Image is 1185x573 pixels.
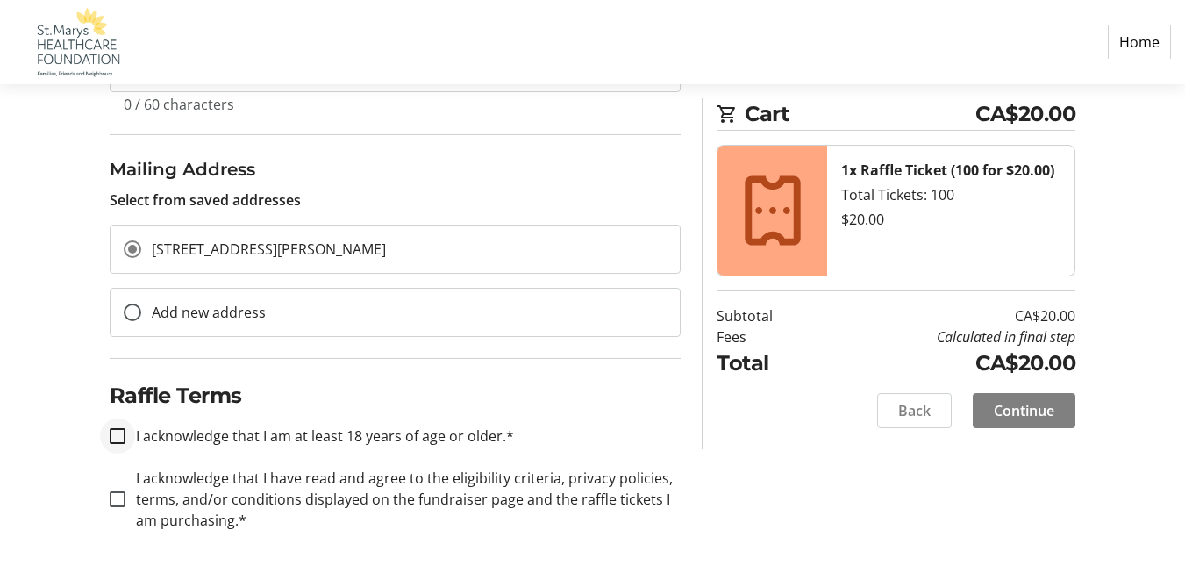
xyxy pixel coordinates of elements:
span: Cart [745,98,975,130]
div: $20.00 [841,209,1060,230]
span: [STREET_ADDRESS][PERSON_NAME] [152,240,386,259]
button: Continue [973,393,1075,428]
h3: Mailing Address [110,156,682,183]
button: Back [877,393,952,428]
div: Total Tickets: 100 [841,184,1060,205]
td: CA$20.00 [820,347,1075,379]
div: Select from saved addresses [110,156,682,211]
label: I acknowledge that I am at least 18 years of age or older.* [125,426,514,447]
td: Fees [717,326,820,347]
td: Total [717,347,820,379]
h2: Raffle Terms [110,380,682,412]
label: Add new address [141,302,266,323]
td: Calculated in final step [820,326,1075,347]
span: Back [898,400,931,421]
tr-character-limit: 0 / 60 characters [124,95,234,114]
td: Subtotal [717,305,820,326]
label: I acknowledge that I have read and agree to the eligibility criteria, privacy policies, terms, an... [125,468,682,531]
a: Home [1108,25,1171,59]
td: CA$20.00 [820,305,1075,326]
span: CA$20.00 [975,98,1075,130]
span: Continue [994,400,1054,421]
strong: 1x Raffle Ticket (100 for $20.00) [841,161,1054,180]
img: St. Marys Healthcare Foundation's Logo [14,7,139,77]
